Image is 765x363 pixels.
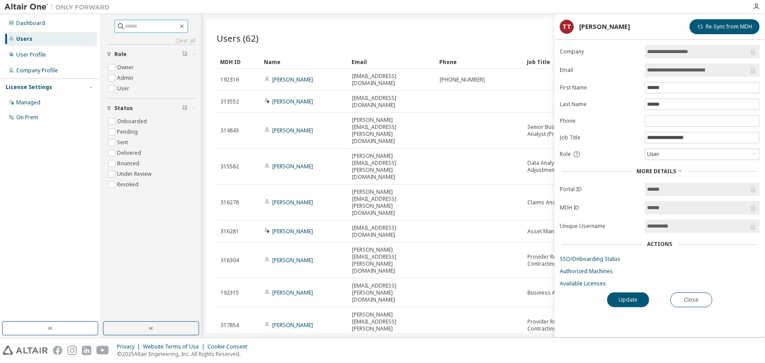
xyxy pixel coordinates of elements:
[352,246,432,274] span: [PERSON_NAME][EMAIL_ADDRESS][PERSON_NAME][DOMAIN_NAME]
[117,148,143,158] label: Delivered
[527,55,608,69] div: Job Title
[272,76,313,83] a: [PERSON_NAME]
[117,158,141,169] label: Bounced
[272,321,313,329] a: [PERSON_NAME]
[96,346,109,355] img: youtube.svg
[648,241,672,248] div: Actions
[4,3,114,11] img: Altair One
[607,292,649,307] button: Update
[272,98,313,105] a: [PERSON_NAME]
[560,256,760,263] a: SSO/Onboarding Status
[117,137,130,148] label: Sent
[221,289,239,296] span: 192315
[117,127,139,137] label: Pending
[53,346,62,355] img: facebook.svg
[221,228,239,235] span: 316281
[645,149,759,160] div: User
[117,116,149,127] label: Onboarded
[221,322,239,329] span: 317854
[352,117,432,145] span: [PERSON_NAME][EMAIL_ADDRESS][PERSON_NAME][DOMAIN_NAME]
[560,20,574,34] div: TT
[107,45,196,64] button: Role
[221,76,239,83] span: 192316
[352,189,432,217] span: [PERSON_NAME][EMAIL_ADDRESS][PERSON_NAME][DOMAIN_NAME]
[352,73,432,87] span: [EMAIL_ADDRESS][DOMAIN_NAME]
[560,151,571,158] span: Role
[560,204,640,211] label: MDH ID
[560,48,640,55] label: Company
[352,224,432,238] span: [EMAIL_ADDRESS][DOMAIN_NAME]
[264,55,345,69] div: Name
[352,282,432,303] span: [EMAIL_ADDRESS][PERSON_NAME][DOMAIN_NAME]
[220,55,257,69] div: MDH ID
[272,228,313,235] a: [PERSON_NAME]
[272,199,313,206] a: [PERSON_NAME]
[352,311,432,339] span: [PERSON_NAME][EMAIL_ADDRESS][PERSON_NAME][DOMAIN_NAME]
[68,346,77,355] img: instagram.svg
[107,37,196,44] a: Clear all
[117,169,153,179] label: Under Review
[527,124,607,138] span: Senior Business System Analyst (Process Management)
[117,73,135,83] label: Admin
[117,179,140,190] label: Revoked
[560,84,640,91] label: First Name
[182,51,188,58] span: Clear filter
[221,199,239,206] span: 316278
[527,318,607,332] span: Provider Relations & Contracting Specialist
[16,114,38,121] div: On Prem
[272,163,313,170] a: [PERSON_NAME]
[439,55,520,69] div: Phone
[16,67,58,74] div: Company Profile
[560,134,640,141] label: Job Title
[352,95,432,109] span: [EMAIL_ADDRESS][DOMAIN_NAME]
[221,127,239,134] span: 314843
[182,105,188,112] span: Clear filter
[560,268,760,275] a: Authorized Machines
[117,350,253,358] p: © 2025 Altair Engineering, Inc. All Rights Reserved.
[117,62,135,73] label: Owner
[560,101,640,108] label: Last Name
[440,76,485,83] span: [PHONE_NUMBER]
[16,99,40,106] div: Managed
[646,149,661,159] div: User
[16,20,45,27] div: Dashboard
[637,167,676,175] span: More Details
[217,32,259,44] span: Users (62)
[82,346,91,355] img: linkedin.svg
[560,67,640,74] label: Email
[6,84,52,91] div: License Settings
[117,343,143,350] div: Privacy
[221,257,239,264] span: 316304
[207,343,253,350] div: Cookie Consent
[690,19,760,34] button: Re-Sync from MDH
[352,55,432,69] div: Email
[272,289,313,296] a: [PERSON_NAME]
[560,186,640,193] label: Portal ID
[560,117,640,125] label: Phone
[272,127,313,134] a: [PERSON_NAME]
[272,256,313,264] a: [PERSON_NAME]
[352,153,432,181] span: [PERSON_NAME][EMAIL_ADDRESS][PERSON_NAME][DOMAIN_NAME]
[143,343,207,350] div: Website Terms of Use
[527,289,577,296] span: Business Analyst III
[560,223,640,230] label: Unique Username
[114,51,127,58] span: Role
[16,36,32,43] div: Users
[560,280,760,287] a: Available Licenses
[670,292,712,307] button: Close
[221,98,239,105] span: 313552
[3,346,48,355] img: altair_logo.svg
[527,160,607,174] span: Data Analyst I • G&A-Risk Adjustment
[16,51,46,58] div: User Profile
[579,23,630,30] div: [PERSON_NAME]
[527,253,607,267] span: Provider Relations & Contracting Specialist II
[107,99,196,118] button: Status
[221,163,239,170] span: 315582
[117,83,131,94] label: User
[527,199,564,206] span: Claims Analyst
[114,105,133,112] span: Status
[527,228,596,235] span: Asset Management Analyst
